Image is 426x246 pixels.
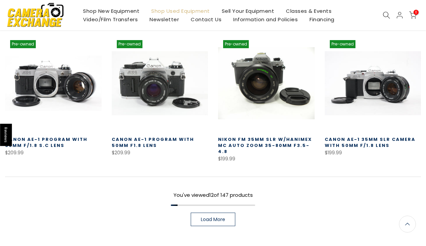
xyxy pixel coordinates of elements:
[191,213,235,226] a: Load More
[216,7,280,15] a: Sell Your Equipment
[280,7,338,15] a: Classes & Events
[112,136,194,149] a: Canon AE-1 Program with 50mm F1.8 Lens
[144,15,185,24] a: Newsletter
[399,216,416,233] a: Back to the top
[325,136,416,149] a: Canon AE-1 35mm SLR Camera with 50mm f/1.8 Lens
[5,149,102,157] div: $209.99
[201,217,225,222] span: Load More
[218,136,312,155] a: Nikon FM 35mm SLR w/Hanimex MC Auto Zoom 35-80mm f3.5-4.8
[414,10,419,15] span: 0
[185,15,228,24] a: Contact Us
[77,15,144,24] a: Video/Film Transfers
[5,136,87,149] a: Canon AE-1 Program with 50mm f/1.8 S.C Lens
[112,149,208,157] div: $209.99
[218,155,315,163] div: $199.99
[77,7,145,15] a: Shop New Equipment
[209,191,214,198] span: 12
[174,191,253,198] span: You've viewed of 147 products
[228,15,304,24] a: Information and Policies
[409,11,417,19] a: 0
[304,15,341,24] a: Financing
[145,7,216,15] a: Shop Used Equipment
[325,149,421,157] div: $199.99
